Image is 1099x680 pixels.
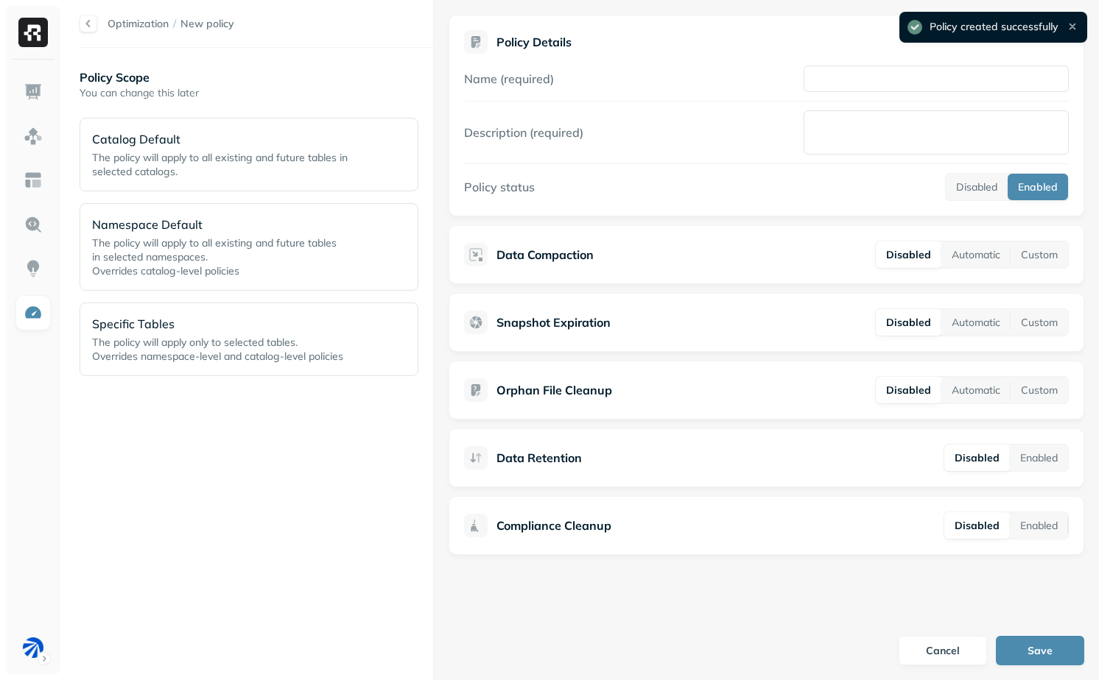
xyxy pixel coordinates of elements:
p: Snapshot Expiration [496,314,611,331]
p: Catalog Default [92,130,362,148]
button: Custom [1011,377,1068,403]
button: Custom [1011,241,1068,268]
button: Cancel [899,636,987,665]
div: Specific TablesThe policy will apply only to selected tables.Overrides namespace-level and catalo... [80,302,418,376]
button: Disabled [944,512,1010,539]
img: BAM Dev [23,637,43,658]
p: Orphan File Cleanup [496,381,612,399]
span: The policy will apply to all existing and future tables in selected catalogs. [92,151,348,178]
img: Optimization [24,303,43,322]
span: in selected namespaces. [92,250,208,263]
p: Policy Scope [80,68,433,86]
p: Namespace Default [92,216,362,233]
button: Enabled [1010,445,1068,471]
img: Insights [24,259,43,278]
button: Disabled [876,241,941,268]
label: Name (required) [464,71,554,86]
img: Dashboard [24,82,43,102]
button: Save [996,636,1084,665]
button: Disabled [876,377,941,403]
p: Policy Details [496,35,572,49]
button: Enabled [1010,512,1068,539]
button: Automatic [941,377,1011,403]
img: Assets [24,127,43,146]
p: Specific Tables [92,315,362,333]
div: Catalog DefaultThe policy will apply to all existing and future tables in selected catalogs. [80,118,418,191]
img: Ryft [18,18,48,47]
button: Automatic [941,309,1011,336]
img: Query Explorer [24,215,43,234]
span: The policy will apply only to selected tables. [92,336,298,349]
button: Disabled [876,309,941,336]
span: Overrides namespace-level and catalog-level policies [92,350,343,363]
p: Data Compaction [496,246,594,263]
nav: breadcrumb [108,17,234,31]
span: New policy [180,17,234,31]
p: Compliance Cleanup [496,517,611,534]
button: Disabled [946,174,1008,200]
div: Policy created successfully [907,20,1058,35]
button: Custom [1011,309,1068,336]
img: Asset Explorer [24,171,43,190]
p: Data Retention [496,449,582,467]
span: Overrides catalog-level policies [92,264,239,277]
label: Policy status [464,180,535,194]
button: Disabled [944,445,1010,471]
p: / [173,17,176,31]
div: Namespace DefaultThe policy will apply to all existing and future tablesin selected namespaces.Ov... [80,203,418,291]
label: Description (required) [464,125,583,140]
button: Enabled [1008,174,1068,200]
a: Optimization [108,17,169,30]
button: Automatic [941,241,1011,268]
p: You can change this later [80,86,433,100]
span: The policy will apply to all existing and future tables [92,236,337,249]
